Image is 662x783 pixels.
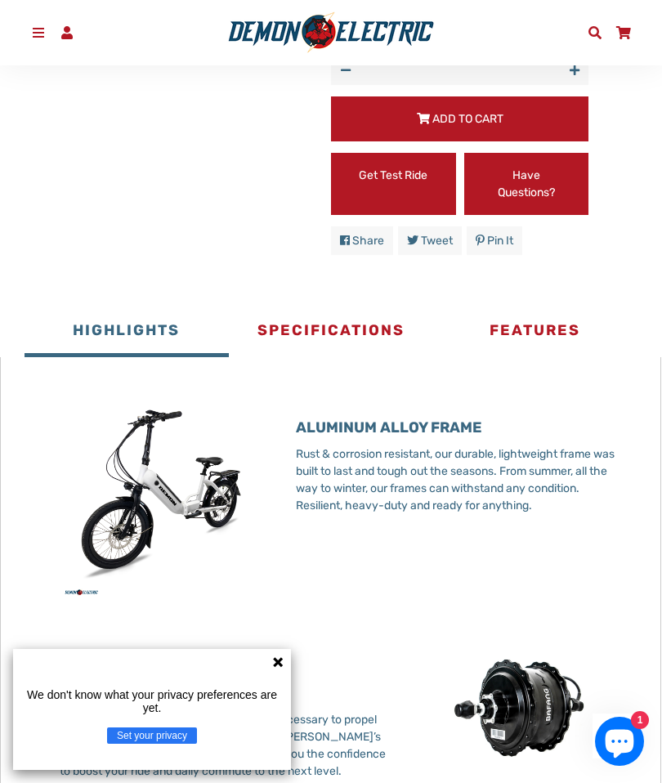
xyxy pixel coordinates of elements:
button: Set your privacy [107,727,197,744]
a: Get Test Ride [331,153,456,215]
button: Add to Cart [331,96,588,141]
button: Increase item quantity by one [560,56,588,85]
button: Highlights [25,308,229,357]
span: Share [352,234,384,248]
img: MicrosoftTeams-image_10.jpg [414,653,626,765]
span: Add to Cart [432,112,503,126]
span: Pin it [487,234,513,248]
inbox-online-store-chat: Shopify online store chat [590,717,649,770]
input: quantity [331,56,588,85]
p: Rust & corrosion resistant, our durable, lightweight frame was built to last and tough out the se... [296,445,626,514]
img: 3_Rebel_White_R_to_L_45.jpg [60,387,271,598]
button: Specifications [229,308,433,357]
button: Features [432,308,637,357]
h3: ALUMINUM ALLOY FRAME [296,419,626,437]
span: Tweet [421,234,453,248]
a: Have Questions? [464,153,589,215]
img: Demon Electric logo [222,11,440,54]
p: We don't know what your privacy preferences are yet. [20,688,284,714]
button: Reduce item quantity by one [331,56,360,85]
